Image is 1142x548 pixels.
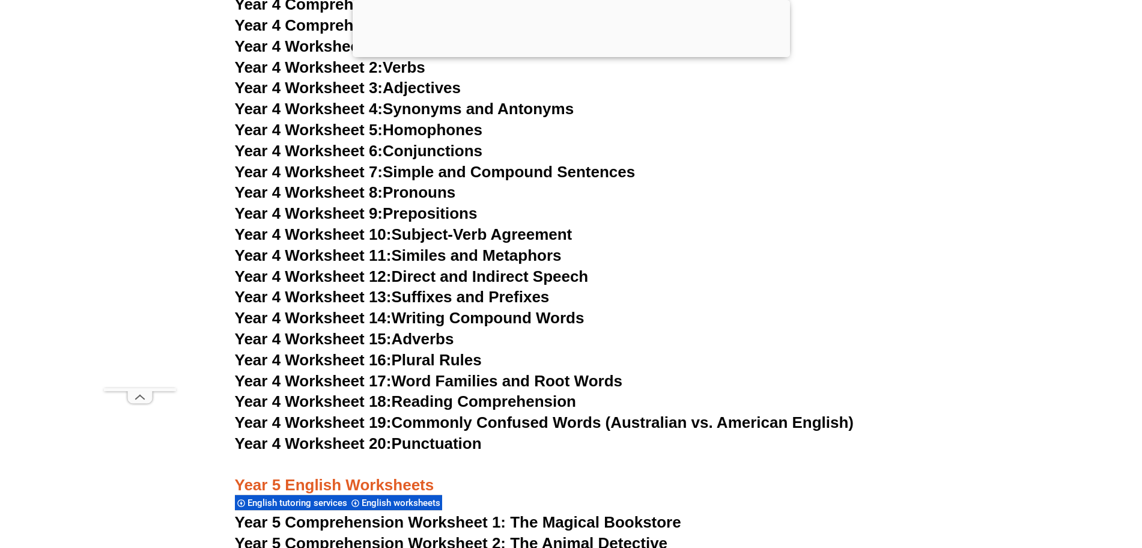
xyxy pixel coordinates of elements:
[235,183,383,201] span: Year 4 Worksheet 8:
[349,495,442,511] div: English worksheets
[235,37,431,55] a: Year 4 Worksheet 1:Nouns
[235,288,392,306] span: Year 4 Worksheet 13:
[235,225,573,243] a: Year 4 Worksheet 10:Subject-Verb Agreement
[235,434,392,452] span: Year 4 Worksheet 20:
[235,183,456,201] a: Year 4 Worksheet 8:Pronouns
[235,330,392,348] span: Year 4 Worksheet 15:
[235,288,550,306] a: Year 4 Worksheet 13:Suffixes and Prefixes
[235,37,383,55] span: Year 4 Worksheet 1:
[235,455,908,496] h3: Year 5 English Worksheets
[235,413,854,431] a: Year 4 Worksheet 19:Commonly Confused Words (Australian vs. American English)
[235,495,349,511] div: English tutoring services
[235,100,574,118] a: Year 4 Worksheet 4:Synonyms and Antonyms
[235,267,589,285] a: Year 4 Worksheet 12:Direct and Indirect Speech
[235,246,392,264] span: Year 4 Worksheet 11:
[235,351,392,369] span: Year 4 Worksheet 16:
[235,513,681,531] a: Year 5 Comprehension Worksheet 1: The Magical Bookstore
[235,413,392,431] span: Year 4 Worksheet 19:
[235,309,392,327] span: Year 4 Worksheet 14:
[235,100,383,118] span: Year 4 Worksheet 4:
[362,498,444,508] span: English worksheets
[235,79,461,97] a: Year 4 Worksheet 3:Adjectives
[235,246,562,264] a: Year 4 Worksheet 11:Similes and Metaphors
[248,498,351,508] span: English tutoring services
[235,330,454,348] a: Year 4 Worksheet 15:Adverbs
[235,351,482,369] a: Year 4 Worksheet 16:Plural Rules
[235,16,697,34] a: Year 4 Comprehension Worksheet 20: The Soccer Tournament
[235,163,636,181] a: Year 4 Worksheet 7:Simple and Compound Sentences
[235,58,425,76] a: Year 4 Worksheet 2:Verbs
[235,392,576,410] a: Year 4 Worksheet 18:Reading Comprehension
[235,225,392,243] span: Year 4 Worksheet 10:
[235,204,478,222] a: Year 4 Worksheet 9:Prepositions
[235,121,383,139] span: Year 4 Worksheet 5:
[942,412,1142,548] iframe: Chat Widget
[235,267,392,285] span: Year 4 Worksheet 12:
[235,142,383,160] span: Year 4 Worksheet 6:
[235,121,483,139] a: Year 4 Worksheet 5:Homophones
[235,58,383,76] span: Year 4 Worksheet 2:
[235,372,622,390] a: Year 4 Worksheet 17:Word Families and Root Words
[235,79,383,97] span: Year 4 Worksheet 3:
[235,204,383,222] span: Year 4 Worksheet 9:
[235,142,483,160] a: Year 4 Worksheet 6:Conjunctions
[235,163,383,181] span: Year 4 Worksheet 7:
[235,309,585,327] a: Year 4 Worksheet 14:Writing Compound Words
[235,392,392,410] span: Year 4 Worksheet 18:
[104,28,176,388] iframe: Advertisement
[235,372,392,390] span: Year 4 Worksheet 17:
[235,434,482,452] a: Year 4 Worksheet 20:Punctuation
